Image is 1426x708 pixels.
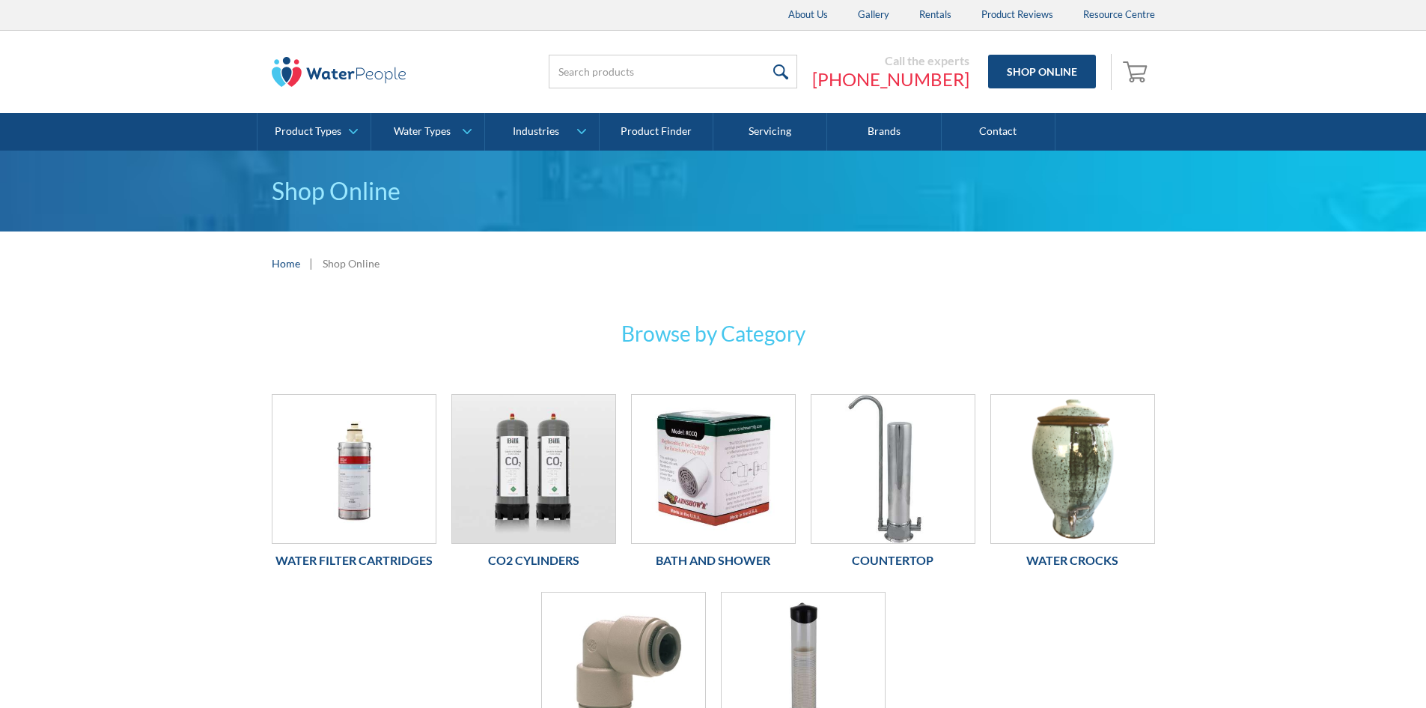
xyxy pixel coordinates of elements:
[549,55,797,88] input: Search products
[812,68,969,91] a: [PHONE_NUMBER]
[275,125,341,138] div: Product Types
[258,113,371,151] a: Product Types
[1119,54,1155,90] a: Open empty cart
[513,125,559,138] div: Industries
[272,394,436,577] a: Water Filter CartridgesWater Filter Cartridges
[600,113,713,151] a: Product Finder
[631,551,796,569] h6: Bath and Shower
[713,113,827,151] a: Servicing
[485,113,598,151] a: Industries
[308,254,315,272] div: |
[1123,59,1151,83] img: shopping cart
[451,551,616,569] h6: Co2 Cylinders
[990,551,1155,569] h6: Water Crocks
[990,394,1155,577] a: Water CrocksWater Crocks
[323,255,380,271] div: Shop Online
[451,394,616,577] a: Co2 CylindersCo2 Cylinders
[272,551,436,569] h6: Water Filter Cartridges
[272,395,436,543] img: Water Filter Cartridges
[988,55,1096,88] a: Shop Online
[632,395,795,543] img: Bath and Shower
[631,394,796,577] a: Bath and ShowerBath and Shower
[811,395,975,543] img: Countertop
[452,395,615,543] img: Co2 Cylinders
[371,113,484,151] a: Water Types
[272,57,406,87] img: The Water People
[812,53,969,68] div: Call the experts
[394,125,451,138] div: Water Types
[942,113,1055,151] a: Contact
[991,395,1154,543] img: Water Crocks
[811,394,975,577] a: CountertopCountertop
[272,173,1155,209] h1: Shop Online
[827,113,941,151] a: Brands
[272,255,300,271] a: Home
[811,551,975,569] h6: Countertop
[421,318,1005,349] h3: Browse by Category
